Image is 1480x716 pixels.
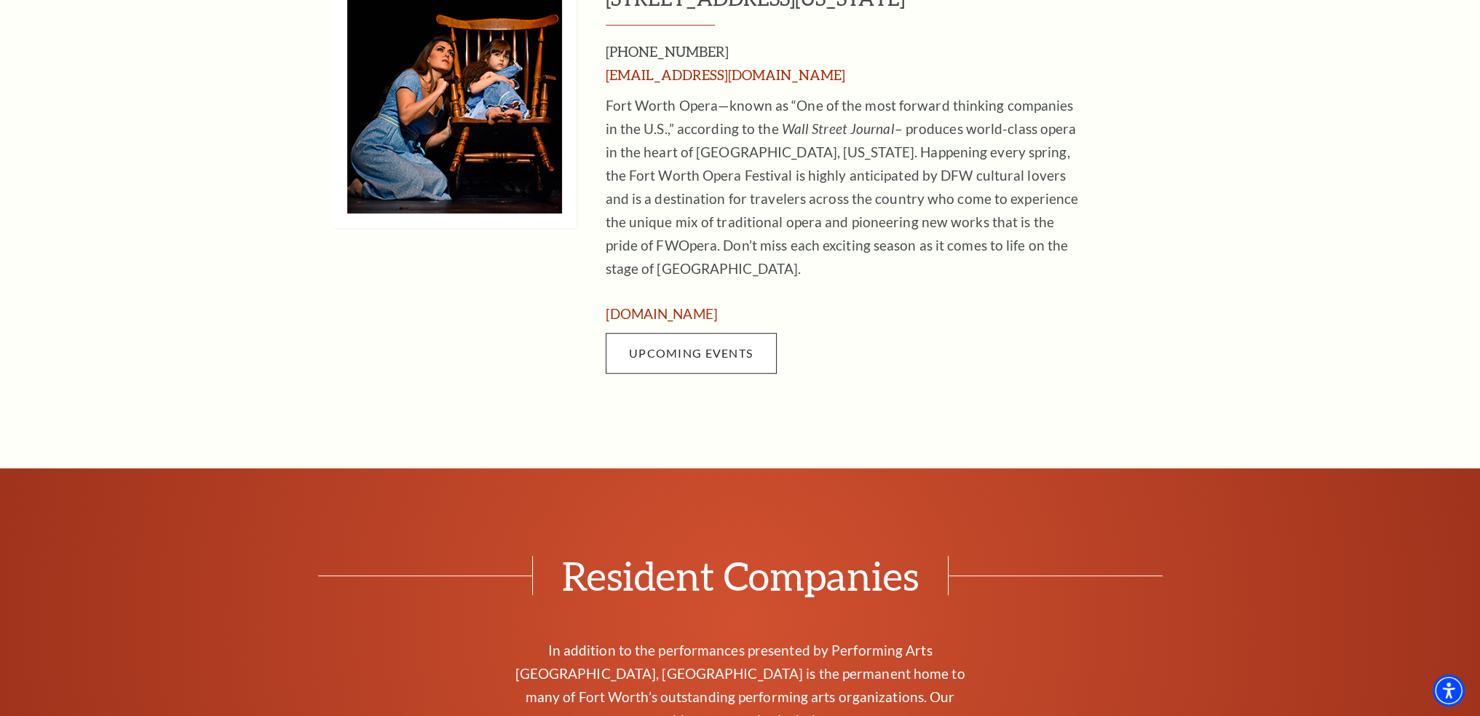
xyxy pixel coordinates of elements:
[629,346,753,360] span: Upcoming Events
[606,120,1079,277] span: – produces world-class opera in the heart of [GEOGRAPHIC_DATA], [US_STATE]. Happening every sprin...
[782,120,895,137] em: Wall Street Journal
[532,556,949,595] span: Resident Companies
[606,40,1079,87] h3: [PHONE_NUMBER]
[606,94,1079,280] p: Fort Worth Opera—known as “One of the most forward thinking companies in the U.S.,” according to the
[606,66,845,83] a: [EMAIL_ADDRESS][DOMAIN_NAME]
[606,333,777,374] a: Upcoming Events
[606,305,718,322] a: [DOMAIN_NAME]
[1433,674,1465,707] div: Accessibility Menu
